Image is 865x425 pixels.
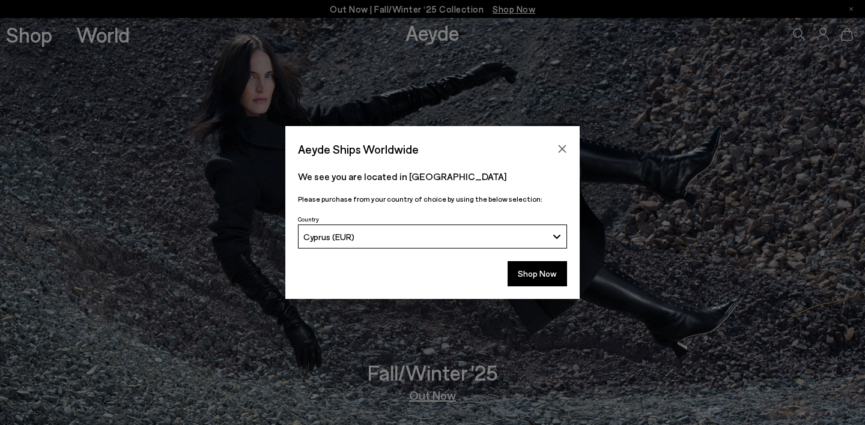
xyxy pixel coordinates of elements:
[298,216,319,223] span: Country
[298,169,567,184] p: We see you are located in [GEOGRAPHIC_DATA]
[508,261,567,286] button: Shop Now
[298,139,419,160] span: Aeyde Ships Worldwide
[298,193,567,205] p: Please purchase from your country of choice by using the below selection:
[553,140,571,158] button: Close
[303,232,354,242] span: Cyprus (EUR)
